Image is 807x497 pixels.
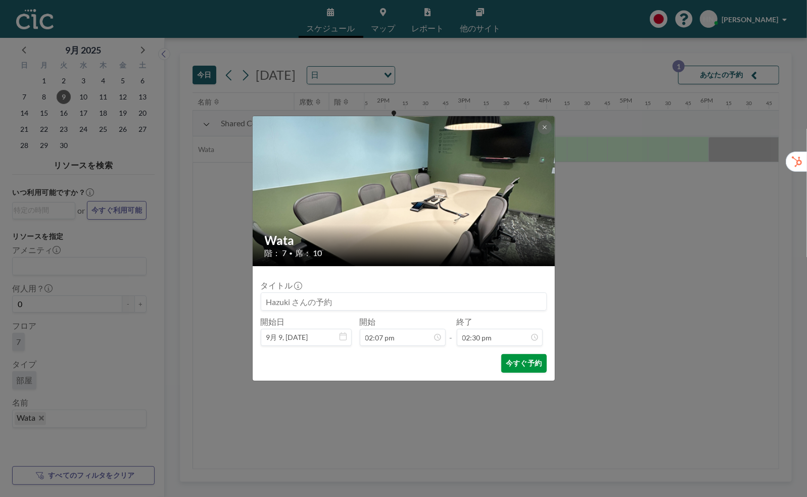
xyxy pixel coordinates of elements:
[296,248,322,258] span: 席： 10
[265,248,287,258] span: 階： 7
[501,354,546,373] button: 今すぐ予約
[261,317,285,327] label: 開始日
[261,293,546,310] input: Hazuki さんの予約
[290,250,293,257] span: •
[450,320,453,342] span: -
[261,280,301,290] label: タイトル
[360,317,376,327] label: 開始
[457,317,473,327] label: 終了
[265,233,544,248] h2: Wata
